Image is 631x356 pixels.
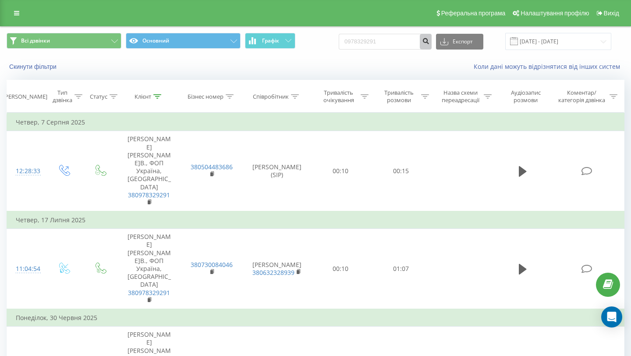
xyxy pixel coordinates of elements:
button: Експорт [436,34,483,50]
td: [PERSON_NAME] [PERSON_NAME]В., ФОП Україна, [GEOGRAPHIC_DATA] [118,229,181,309]
div: Назва схеми переадресації [439,89,482,104]
td: 01:07 [371,229,431,309]
td: Понеділок, 30 Червня 2025 [7,309,624,327]
div: [PERSON_NAME] [3,93,47,100]
button: Основний [126,33,241,49]
div: Статус [90,93,107,100]
div: Тип дзвінка [53,89,72,104]
button: Графік [245,33,295,49]
button: Всі дзвінки [7,33,121,49]
div: Аудіозапис розмови [502,89,549,104]
div: 11:04:54 [16,260,37,278]
a: Коли дані можуть відрізнятися вiд інших систем [474,62,624,71]
input: Пошук за номером [339,34,432,50]
div: Співробітник [253,93,289,100]
span: Реферальна програма [441,10,506,17]
td: 00:15 [371,131,431,211]
div: Коментар/категорія дзвінка [556,89,607,104]
td: [PERSON_NAME] (SIP) [243,131,311,211]
td: 00:10 [311,131,371,211]
a: 380730084046 [191,260,233,269]
div: 12:28:33 [16,163,37,180]
div: Open Intercom Messenger [601,306,622,328]
td: [PERSON_NAME] [243,229,311,309]
td: [PERSON_NAME] [PERSON_NAME]В., ФОП Україна, [GEOGRAPHIC_DATA] [118,131,181,211]
span: Графік [262,38,279,44]
td: Четвер, 17 Липня 2025 [7,211,624,229]
div: Тривалість розмови [379,89,419,104]
a: 380978329291 [128,191,170,199]
div: Бізнес номер [188,93,223,100]
span: Вихід [604,10,619,17]
a: 380504483686 [191,163,233,171]
td: Четвер, 7 Серпня 2025 [7,114,624,131]
div: Клієнт [135,93,151,100]
span: Налаштування профілю [521,10,589,17]
div: Тривалість очікування [319,89,359,104]
span: Всі дзвінки [21,37,50,44]
td: 00:10 [311,229,371,309]
button: Скинути фільтри [7,63,61,71]
a: 380978329291 [128,288,170,297]
a: 380632328939 [252,268,294,277]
